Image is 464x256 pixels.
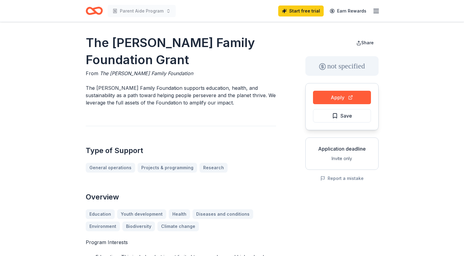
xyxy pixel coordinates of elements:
span: Parent Aide Program [120,7,164,15]
button: Save [313,109,371,123]
button: Apply [313,91,371,104]
button: Share [351,37,379,49]
h1: The [PERSON_NAME] Family Foundation Grant [86,34,276,68]
h2: Type of Support [86,146,276,155]
div: Invite only [311,155,373,162]
a: Projects & programming [138,163,197,173]
a: Start free trial [278,5,324,16]
a: General operations [86,163,135,173]
button: Parent Aide Program [108,5,176,17]
div: Application deadline [311,145,373,152]
a: Home [86,4,103,18]
h2: Overview [86,192,276,202]
button: Report a mistake [320,175,364,182]
span: Save [340,112,352,120]
span: Share [361,40,374,45]
p: The [PERSON_NAME] Family Foundation supports education, health, and sustainability as a path towa... [86,84,276,106]
div: not specified [305,56,379,76]
div: From [86,70,276,77]
a: Earn Rewards [326,5,370,16]
p: Program Interests [86,239,276,246]
a: Research [200,163,228,173]
span: The [PERSON_NAME] Family Foundation [100,70,193,76]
